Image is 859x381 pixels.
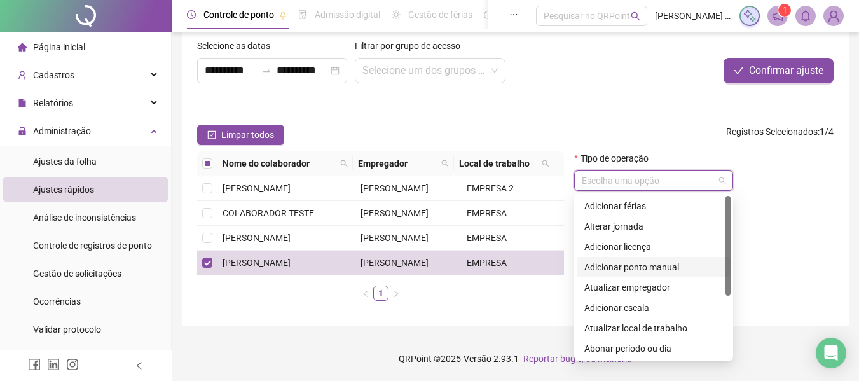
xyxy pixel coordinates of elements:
span: Confirmar ajuste [749,63,823,78]
span: Ocorrências [33,296,81,307]
div: Adicionar escala [584,301,723,315]
div: Adicionar licença [584,240,723,254]
span: search [340,160,348,167]
span: [PERSON_NAME] [223,258,291,268]
span: Controle de ponto [203,10,274,20]
a: 1 [374,286,388,300]
span: [PERSON_NAME] [361,183,429,193]
div: Alterar jornada [577,216,731,237]
span: Análise de inconsistências [33,212,136,223]
footer: QRPoint © 2025 - 2.93.1 - [172,336,859,381]
span: pushpin [279,11,287,19]
span: Reportar bug e/ou melhoria [523,354,632,364]
span: Cadastros [33,70,74,80]
span: Admissão digital [315,10,380,20]
span: search [542,160,549,167]
div: Alterar jornada [584,219,723,233]
span: [PERSON_NAME] [223,183,291,193]
div: Open Intercom Messenger [816,338,846,368]
span: home [18,43,27,52]
span: COLABORADOR TESTE [223,208,314,218]
div: Adicionar licença [577,237,731,257]
div: Adicionar férias [584,199,723,213]
span: search [631,11,640,21]
li: Próxima página [388,286,404,301]
button: right [388,286,404,301]
span: EMPRESA 2 [467,183,514,193]
label: Tipo de operação [574,151,656,165]
span: Validar protocolo [33,324,101,335]
span: facebook [28,358,41,371]
span: search [338,154,350,173]
button: Confirmar ajuste [724,58,834,83]
span: dashboard [484,10,493,19]
span: [PERSON_NAME] [361,208,429,218]
span: Limpar todos [221,128,274,142]
span: : 1 / 4 [726,125,834,145]
span: Página inicial [33,42,85,52]
span: check-square [207,130,216,139]
span: Ajustes da folha [33,156,97,167]
span: search [539,154,552,173]
span: check [734,66,744,76]
span: Controle de registros de ponto [33,240,152,251]
div: Adicionar escala [577,298,731,318]
span: Ajustes rápidos [33,184,94,195]
span: EMPRESA [467,233,507,243]
span: search [441,160,449,167]
div: Atualizar empregador [577,277,731,298]
span: right [392,290,400,298]
span: Empregador [358,156,436,170]
div: Abonar período ou dia [577,338,731,359]
span: instagram [66,358,79,371]
div: Atualizar empregador [584,281,723,294]
img: 86146 [824,6,843,25]
span: [PERSON_NAME] [361,233,429,243]
span: to [261,66,271,76]
span: [PERSON_NAME] [361,258,429,268]
span: Gestão de férias [408,10,472,20]
label: Selecione as datas [197,39,278,53]
span: user-add [18,71,27,80]
div: Adicionar ponto manual [584,260,723,274]
span: swap-right [261,66,271,76]
div: Atualizar local de trabalho [584,321,723,335]
span: lock [18,127,27,135]
span: search [439,154,451,173]
span: left [135,361,144,370]
li: Página anterior [358,286,373,301]
span: ellipsis [509,10,518,19]
button: left [358,286,373,301]
span: 1 [783,6,787,15]
span: Nome do colaborador [223,156,335,170]
span: [PERSON_NAME] POÇOS ARTESIANO [655,9,732,23]
div: Adicionar férias [577,196,731,216]
span: Administração [33,126,91,136]
sup: 1 [778,4,791,17]
li: 1 [373,286,388,301]
span: Local de trabalho [459,156,537,170]
img: sparkle-icon.fc2bf0ac1784a2077858766a79e2daf3.svg [743,9,757,23]
span: bell [800,10,811,22]
span: Gestão de solicitações [33,268,121,279]
span: notification [772,10,783,22]
div: Abonar período ou dia [584,342,723,356]
span: Registros Selecionados [726,127,818,137]
span: file-done [298,10,307,19]
span: clock-circle [187,10,196,19]
span: sun [392,10,401,19]
label: Filtrar por grupo de acesso [355,39,469,53]
span: file [18,99,27,107]
button: Limpar todos [197,125,284,145]
span: EMPRESA [467,258,507,268]
div: Adicionar ponto manual [577,257,731,277]
div: Atualizar local de trabalho [577,318,731,338]
span: [PERSON_NAME] [223,233,291,243]
span: Versão [464,354,491,364]
span: Relatórios [33,98,73,108]
span: EMPRESA [467,208,507,218]
span: left [362,290,369,298]
span: linkedin [47,358,60,371]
